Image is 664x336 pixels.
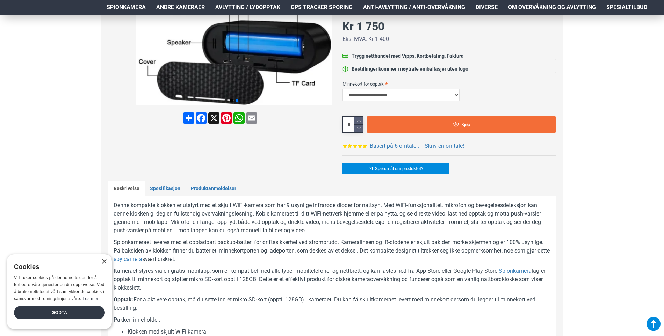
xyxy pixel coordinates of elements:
div: Cookies [14,260,100,275]
li: Klokken med skjult WiFi kamera [128,328,550,336]
a: Spørsmål om produktet? [342,163,449,174]
div: Kr 1 750 [342,18,384,35]
span: Kjøp [461,122,470,127]
a: Email [245,112,258,124]
span: Avlytting / Lydopptak [215,3,280,12]
a: Spionkamera [499,267,532,275]
b: Opptak: [114,296,133,303]
a: spy camera [114,255,142,263]
a: Facebook [195,112,208,124]
a: WhatsApp [233,112,245,124]
span: Diverse [476,3,498,12]
a: Beskrivelse [108,181,145,196]
p: Kameraet styres via en gratis mobilapp, som er kompatibel med alle typer mobiltelefoner og nettbr... [114,267,550,292]
a: Skriv en omtale! [425,142,464,150]
a: Pinterest [220,112,233,124]
p: Pakken inneholder: [114,316,550,324]
a: Produktanmeldelser [186,181,241,196]
a: X [208,112,220,124]
p: For å aktivere opptak, må du sette inn et mikro SD-kort (opptil 128GB) i kameraet. Du kan få skju... [114,295,550,312]
span: GPS Tracker Sporing [291,3,353,12]
a: Share [182,112,195,124]
a: Spesifikasjon [145,181,186,196]
span: Go to slide 1 [230,99,233,102]
div: Bestillinger kommer i nøytrale emballasjer uten logo [352,65,468,73]
div: Godta [14,306,105,319]
a: Les mer, opens a new window [82,296,98,301]
div: Trygg netthandel med Vipps, Kortbetaling, Faktura [352,52,464,60]
span: Spesialtilbud [606,3,647,12]
span: Spionkamera [107,3,146,12]
a: Basert på 6 omtaler. [370,142,419,150]
span: Om overvåkning og avlytting [508,3,596,12]
span: Anti-avlytting / Anti-overvåkning [363,3,465,12]
label: Minnekort for opptak [342,78,556,89]
span: Go to slide 2 [236,99,238,102]
span: Vi bruker cookies på denne nettsiden for å forbedre våre tjenester og din opplevelse. Ved å bruke... [14,275,104,301]
span: Andre kameraer [156,3,205,12]
p: Denne kompakte klokken er utstyrt med et skjult WiFi-kamera som har 9 usynlige infrarøde dioder f... [114,201,550,235]
div: Close [101,259,107,264]
b: - [421,143,423,149]
p: Spionkameraet leveres med et oppladbart backup-batteri for driftssikkerhet ved strømbrudd. Kamera... [114,238,550,263]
